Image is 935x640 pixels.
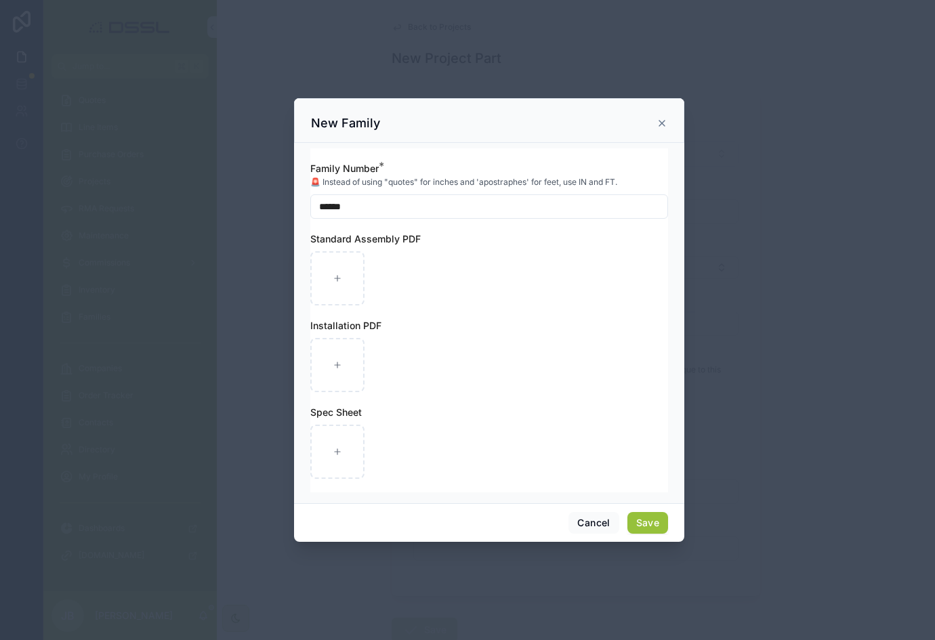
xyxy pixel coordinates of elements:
button: Save [627,512,668,534]
span: Spec Sheet [310,406,362,418]
button: Cancel [568,512,619,534]
span: Standard Assembly PDF [310,233,421,244]
span: 🚨 Instead of using "quotes" for inches and 'apostraphes' for feet, use IN and FT. [310,177,617,188]
span: Installation PDF [310,320,381,331]
h3: New Family [311,115,380,131]
span: Family Number [310,163,379,174]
